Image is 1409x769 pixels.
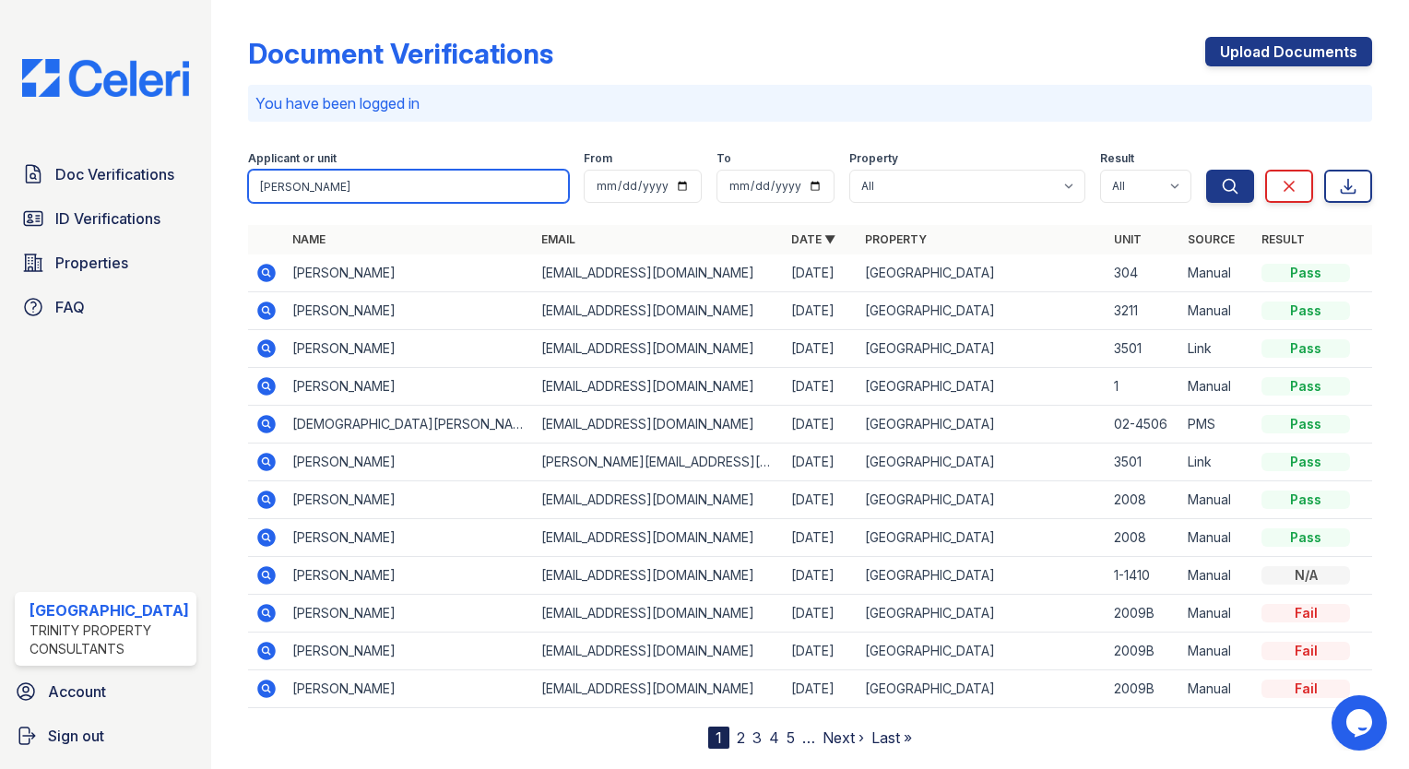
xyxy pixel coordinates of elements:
div: Pass [1261,377,1350,396]
td: 3501 [1107,330,1180,368]
div: Pass [1261,491,1350,509]
div: Fail [1261,642,1350,660]
td: Manual [1180,368,1254,406]
td: Manual [1180,670,1254,708]
a: Name [292,232,326,246]
td: 2009B [1107,670,1180,708]
iframe: chat widget [1332,695,1391,751]
td: Manual [1180,481,1254,519]
span: FAQ [55,296,85,318]
td: [PERSON_NAME][EMAIL_ADDRESS][DOMAIN_NAME] [534,444,783,481]
a: Property [865,232,927,246]
td: [EMAIL_ADDRESS][DOMAIN_NAME] [534,519,783,557]
td: [GEOGRAPHIC_DATA] [858,330,1107,368]
td: [PERSON_NAME] [285,444,534,481]
img: CE_Logo_Blue-a8612792a0a2168367f1c8372b55b34899dd931a85d93a1a3d3e32e68fde9ad4.png [7,59,204,97]
td: [PERSON_NAME] [285,254,534,292]
td: [PERSON_NAME] [285,519,534,557]
td: [GEOGRAPHIC_DATA] [858,444,1107,481]
a: Upload Documents [1205,37,1372,66]
td: [GEOGRAPHIC_DATA] [858,254,1107,292]
a: Result [1261,232,1305,246]
td: 3501 [1107,444,1180,481]
label: Applicant or unit [248,151,337,166]
a: Account [7,673,204,710]
a: 2 [737,728,745,747]
a: 3 [752,728,762,747]
td: [EMAIL_ADDRESS][DOMAIN_NAME] [534,254,783,292]
td: 304 [1107,254,1180,292]
td: [DATE] [784,444,858,481]
td: 2009B [1107,633,1180,670]
td: [GEOGRAPHIC_DATA] [858,595,1107,633]
td: Manual [1180,519,1254,557]
td: [DATE] [784,292,858,330]
td: [EMAIL_ADDRESS][DOMAIN_NAME] [534,670,783,708]
td: [GEOGRAPHIC_DATA] [858,292,1107,330]
div: Pass [1261,453,1350,471]
td: 1-1410 [1107,557,1180,595]
td: [DATE] [784,254,858,292]
td: [PERSON_NAME] [285,633,534,670]
a: 5 [787,728,795,747]
p: You have been logged in [255,92,1365,114]
td: [DATE] [784,519,858,557]
a: Properties [15,244,196,281]
label: To [716,151,731,166]
td: [EMAIL_ADDRESS][DOMAIN_NAME] [534,330,783,368]
label: From [584,151,612,166]
span: … [802,727,815,749]
td: [GEOGRAPHIC_DATA] [858,633,1107,670]
div: Trinity Property Consultants [30,621,189,658]
a: Source [1188,232,1235,246]
td: [DATE] [784,595,858,633]
td: 2009B [1107,595,1180,633]
td: [GEOGRAPHIC_DATA] [858,406,1107,444]
td: 02-4506 [1107,406,1180,444]
a: Email [541,232,575,246]
td: [PERSON_NAME] [285,670,534,708]
td: 2008 [1107,519,1180,557]
td: [PERSON_NAME] [285,481,534,519]
div: Pass [1261,415,1350,433]
td: [PERSON_NAME] [285,330,534,368]
td: [DATE] [784,368,858,406]
td: [GEOGRAPHIC_DATA] [858,481,1107,519]
td: Manual [1180,292,1254,330]
a: Next › [823,728,864,747]
div: Pass [1261,528,1350,547]
td: [PERSON_NAME] [285,595,534,633]
span: ID Verifications [55,207,160,230]
a: Doc Verifications [15,156,196,193]
td: 2008 [1107,481,1180,519]
td: [DATE] [784,406,858,444]
td: Manual [1180,254,1254,292]
td: Manual [1180,557,1254,595]
div: [GEOGRAPHIC_DATA] [30,599,189,621]
td: [EMAIL_ADDRESS][DOMAIN_NAME] [534,557,783,595]
div: Pass [1261,339,1350,358]
td: 1 [1107,368,1180,406]
span: Account [48,680,106,703]
td: [EMAIL_ADDRESS][DOMAIN_NAME] [534,633,783,670]
span: Properties [55,252,128,274]
a: Sign out [7,717,204,754]
td: [PERSON_NAME] [285,292,534,330]
label: Result [1100,151,1134,166]
td: Manual [1180,633,1254,670]
div: 1 [708,727,729,749]
td: Manual [1180,595,1254,633]
td: [DATE] [784,670,858,708]
td: [PERSON_NAME] [285,557,534,595]
td: [GEOGRAPHIC_DATA] [858,519,1107,557]
td: Link [1180,330,1254,368]
td: Link [1180,444,1254,481]
td: [DEMOGRAPHIC_DATA][PERSON_NAME] [285,406,534,444]
td: [EMAIL_ADDRESS][DOMAIN_NAME] [534,292,783,330]
div: Pass [1261,264,1350,282]
a: Date ▼ [791,232,835,246]
a: ID Verifications [15,200,196,237]
div: Fail [1261,604,1350,622]
td: [GEOGRAPHIC_DATA] [858,557,1107,595]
